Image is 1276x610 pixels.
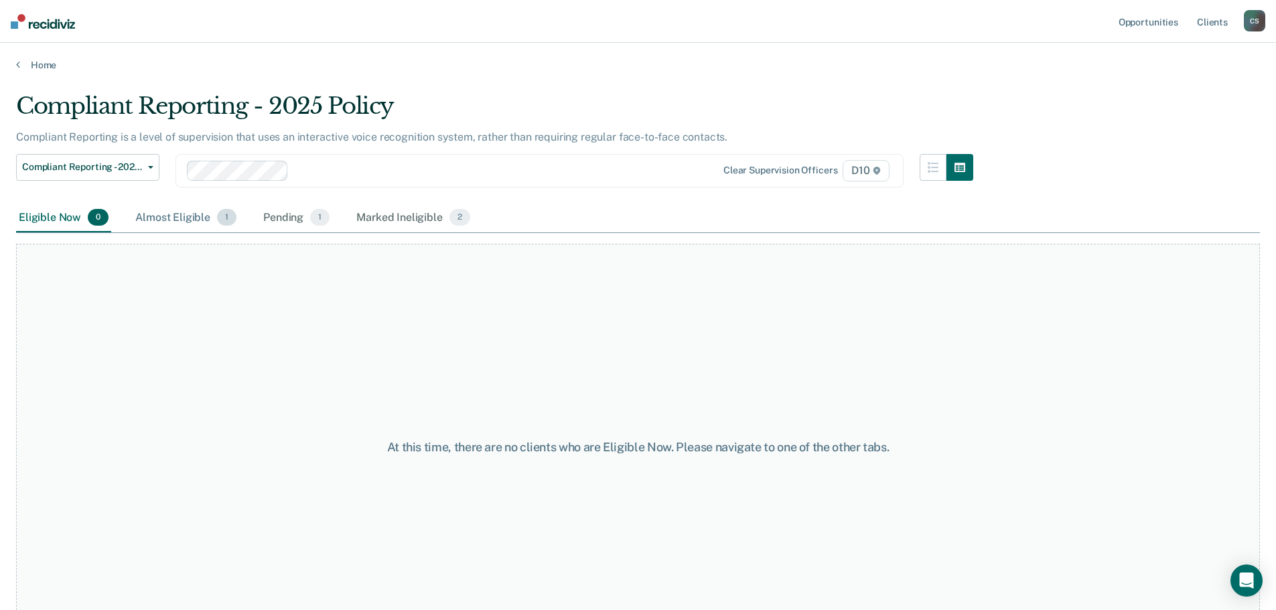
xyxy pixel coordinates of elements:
div: Almost Eligible1 [133,204,239,233]
div: Eligible Now0 [16,204,111,233]
span: 1 [310,209,330,226]
p: Compliant Reporting is a level of supervision that uses an interactive voice recognition system, ... [16,131,727,143]
button: CS [1244,10,1265,31]
div: Marked Ineligible2 [354,204,473,233]
div: Pending1 [261,204,332,233]
img: Recidiviz [11,14,75,29]
button: Compliant Reporting - 2025 Policy [16,154,159,181]
div: Clear supervision officers [723,165,837,176]
span: 0 [88,209,109,226]
div: Compliant Reporting - 2025 Policy [16,92,973,131]
span: Compliant Reporting - 2025 Policy [22,161,143,173]
span: 1 [217,209,236,226]
div: C S [1244,10,1265,31]
div: Open Intercom Messenger [1230,564,1263,597]
span: 2 [449,209,470,226]
span: D10 [843,160,889,181]
a: Home [16,59,1260,71]
div: At this time, there are no clients who are Eligible Now. Please navigate to one of the other tabs. [328,440,949,455]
